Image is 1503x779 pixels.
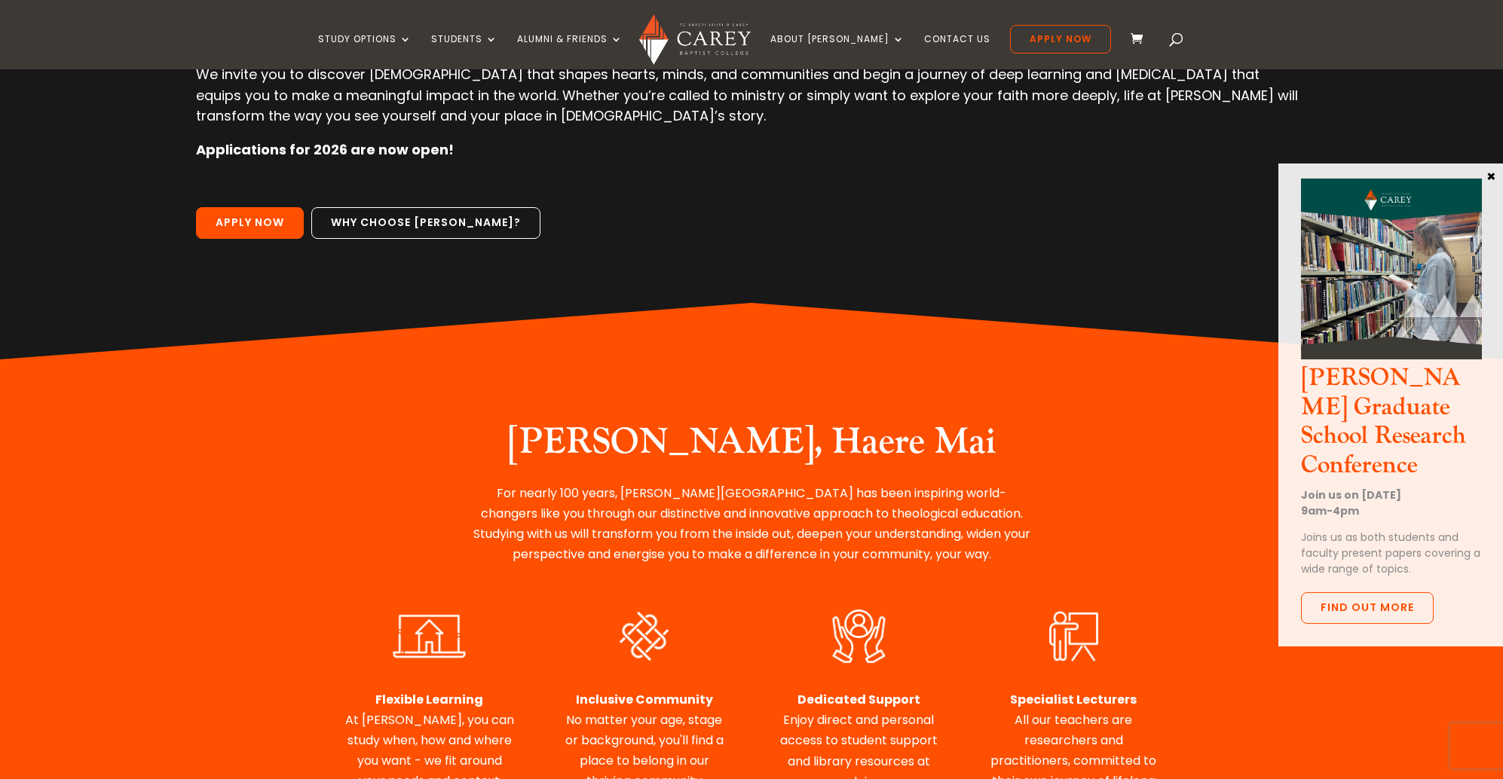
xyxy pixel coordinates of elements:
[1301,592,1434,624] a: Find out more
[469,483,1034,565] p: For nearly 100 years, [PERSON_NAME][GEOGRAPHIC_DATA] has been inspiring world-changers like you t...
[1010,25,1111,53] a: Apply Now
[517,34,623,69] a: Alumni & Friends
[1301,487,1401,503] strong: Join us on [DATE]
[1301,530,1482,577] p: Joins us as both students and faculty present papers covering a wide range of topics.
[375,691,483,708] strong: Flexible Learning
[196,207,304,239] a: Apply Now
[196,64,1307,139] p: We invite you to discover [DEMOGRAPHIC_DATA] that shapes hearts, minds, and communities and begin...
[924,34,990,69] a: Contact Us
[469,420,1034,472] h2: [PERSON_NAME], Haere Mai
[1010,691,1137,708] strong: Specialist Lecturers
[1484,169,1499,182] button: Close
[1301,347,1482,364] a: CGS Research Conference
[770,34,905,69] a: About [PERSON_NAME]
[810,606,907,667] img: Dedicated Support WHITE
[431,34,497,69] a: Students
[311,207,540,239] a: Why choose [PERSON_NAME]?
[639,14,750,65] img: Carey Baptist College
[797,691,920,708] strong: Dedicated Support
[1301,503,1359,518] strong: 9am-4pm
[1023,606,1125,667] img: Expert Lecturers WHITE
[196,140,454,159] strong: Applications for 2026 are now open!
[1301,179,1482,359] img: CGS Research Conference
[593,606,695,667] img: Diverse & Inclusive WHITE
[378,606,480,667] img: Flexible Learning WHITE
[1301,364,1482,487] h3: [PERSON_NAME] Graduate School Research Conference
[576,691,713,708] strong: Inclusive Community
[318,34,412,69] a: Study Options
